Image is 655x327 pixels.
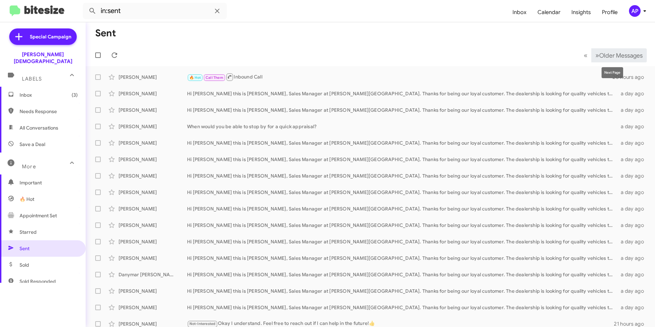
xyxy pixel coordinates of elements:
div: [PERSON_NAME] [119,123,187,130]
div: Hi [PERSON_NAME] this is [PERSON_NAME], Sales Manager at [PERSON_NAME][GEOGRAPHIC_DATA]. Thanks f... [187,189,617,196]
div: Hi [PERSON_NAME] this is [PERSON_NAME], Sales Manager at [PERSON_NAME][GEOGRAPHIC_DATA]. Thanks f... [187,172,617,179]
div: Hi [PERSON_NAME] this is [PERSON_NAME], Sales Manager at [PERSON_NAME][GEOGRAPHIC_DATA]. Thanks f... [187,205,617,212]
span: Not-Interested [189,322,216,326]
span: Important [20,179,78,186]
div: Hi [PERSON_NAME] this is [PERSON_NAME], Sales Manager at [PERSON_NAME][GEOGRAPHIC_DATA]. Thanks f... [187,156,617,163]
div: Next Page [602,67,623,78]
span: Sold Responded [20,278,56,285]
span: Call Them [206,75,223,80]
div: Hi [PERSON_NAME] this is [PERSON_NAME], Sales Manager at [PERSON_NAME][GEOGRAPHIC_DATA]. Thanks f... [187,238,617,245]
div: a day ago [617,304,650,311]
span: Needs Response [20,108,78,115]
div: a day ago [617,288,650,294]
div: [PERSON_NAME] [119,288,187,294]
nav: Page navigation example [580,48,647,62]
div: a day ago [617,90,650,97]
div: [PERSON_NAME] [119,222,187,229]
div: [PERSON_NAME] [119,189,187,196]
div: [PERSON_NAME] [119,107,187,113]
div: Hi [PERSON_NAME] this is [PERSON_NAME], Sales Manager at [PERSON_NAME][GEOGRAPHIC_DATA]. Thanks f... [187,304,617,311]
div: Hi [PERSON_NAME] this is [PERSON_NAME], Sales Manager at [PERSON_NAME][GEOGRAPHIC_DATA]. Thanks f... [187,107,617,113]
span: All Conversations [20,124,58,131]
div: a day ago [617,189,650,196]
h1: Sent [95,28,116,39]
div: Hi [PERSON_NAME] this is [PERSON_NAME], Sales Manager at [PERSON_NAME][GEOGRAPHIC_DATA]. Thanks f... [187,288,617,294]
input: Search [83,3,227,19]
span: Inbox [20,92,78,98]
div: [PERSON_NAME] [119,205,187,212]
button: Previous [580,48,592,62]
span: 🔥 Hot [20,196,34,203]
div: [PERSON_NAME] [119,172,187,179]
div: [PERSON_NAME] [119,255,187,262]
span: More [22,163,36,170]
div: When would you be able to stop by for a quick appraisal? [187,123,617,130]
div: [PERSON_NAME] [119,74,187,81]
div: [PERSON_NAME] [119,304,187,311]
span: Starred [20,229,37,235]
div: a day ago [617,205,650,212]
div: [PERSON_NAME] [119,238,187,245]
span: Labels [22,76,42,82]
span: 🔥 Hot [189,75,201,80]
div: [PERSON_NAME] [119,156,187,163]
div: Hi [PERSON_NAME] this is [PERSON_NAME], Sales Manager at [PERSON_NAME][GEOGRAPHIC_DATA]. Thanks f... [187,140,617,146]
div: a day ago [617,255,650,262]
button: Next [591,48,647,62]
a: Calendar [532,2,566,22]
div: Hi [PERSON_NAME] this is [PERSON_NAME], Sales Manager at [PERSON_NAME][GEOGRAPHIC_DATA]. Thanks f... [187,90,617,97]
div: Danymar [PERSON_NAME] [119,271,187,278]
span: « [584,51,588,60]
span: » [595,51,599,60]
a: Inbox [507,2,532,22]
div: a day ago [617,140,650,146]
span: Sold [20,262,29,268]
div: a day ago [617,156,650,163]
a: Special Campaign [9,28,77,45]
div: a day ago [617,123,650,130]
span: (3) [72,92,78,98]
div: [PERSON_NAME] [119,140,187,146]
div: a day ago [617,271,650,278]
button: AP [623,5,647,17]
div: AP [629,5,641,17]
div: 20 hours ago [613,74,650,81]
a: Insights [566,2,596,22]
div: Hi [PERSON_NAME] this is [PERSON_NAME], Sales Manager at [PERSON_NAME][GEOGRAPHIC_DATA]. Thanks f... [187,222,617,229]
span: Older Messages [599,52,643,59]
span: Special Campaign [30,33,71,40]
div: Inbound Call [187,73,613,81]
span: Save a Deal [20,141,45,148]
div: Hi [PERSON_NAME] this is [PERSON_NAME], Sales Manager at [PERSON_NAME][GEOGRAPHIC_DATA]. Thanks f... [187,255,617,262]
span: Sent [20,245,29,252]
div: a day ago [617,222,650,229]
div: [PERSON_NAME] [119,90,187,97]
span: Appointment Set [20,212,57,219]
div: a day ago [617,107,650,113]
div: a day ago [617,172,650,179]
a: Profile [596,2,623,22]
div: a day ago [617,238,650,245]
div: Hi [PERSON_NAME] this is [PERSON_NAME], Sales Manager at [PERSON_NAME][GEOGRAPHIC_DATA]. Thanks f... [187,271,617,278]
